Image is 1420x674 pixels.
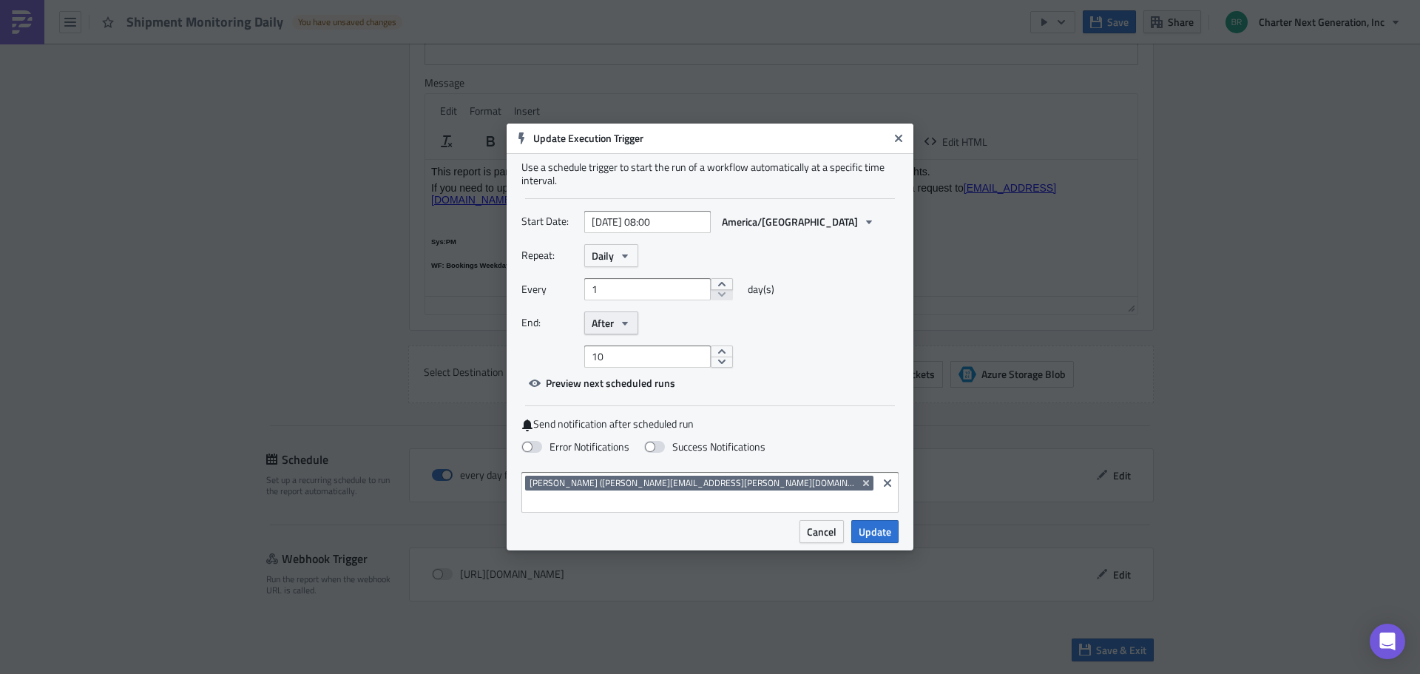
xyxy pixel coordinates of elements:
[521,311,577,334] label: End:
[879,474,896,492] button: Clear selected items
[521,371,683,394] button: Preview next scheduled runs
[546,375,675,391] span: Preview next scheduled runs
[6,6,706,18] p: This report is part of our automated analytics distribution to keep your team informed with up-to...
[807,524,836,539] span: Cancel
[592,248,614,263] span: Daily
[584,311,638,334] button: After
[6,78,706,86] h6: Sys:PM
[521,210,577,232] label: Start Date:
[711,278,733,290] button: increment
[584,244,638,267] button: Daily
[6,6,706,109] body: Rich Text Area. Press ALT-0 for help.
[584,211,711,233] input: YYYY-MM-DD HH:mm
[521,244,577,266] label: Repeat:
[714,210,882,233] button: America/[GEOGRAPHIC_DATA]
[530,477,857,489] span: [PERSON_NAME] ([PERSON_NAME][EMAIL_ADDRESS][PERSON_NAME][DOMAIN_NAME])
[711,289,733,301] button: decrement
[711,346,733,357] button: increment
[592,315,614,331] span: After
[859,524,891,539] span: Update
[6,22,631,46] a: [EMAIL_ADDRESS][DOMAIN_NAME]
[799,520,844,543] button: Cancel
[521,161,899,187] div: Use a schedule trigger to start the run of a workflow automatically at a specific time interval.
[644,440,765,454] label: Success Notifications
[887,127,910,149] button: Close
[521,440,629,454] label: Error Notifications
[533,132,888,145] h6: Update Execution Trigger
[711,357,733,368] button: decrement
[748,278,774,300] span: day(s)
[1370,624,1405,659] div: Open Intercom Messenger
[851,520,899,543] button: Update
[521,417,899,431] label: Send notification after scheduled run
[6,22,706,46] p: If you need to update the recipient list—whether to add or remove users—please forward this email...
[722,214,858,229] span: America/[GEOGRAPHIC_DATA]
[521,278,577,300] label: Every
[860,476,873,491] button: Remove Tag
[6,102,706,109] h6: WF: Bookings Weekday Evening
